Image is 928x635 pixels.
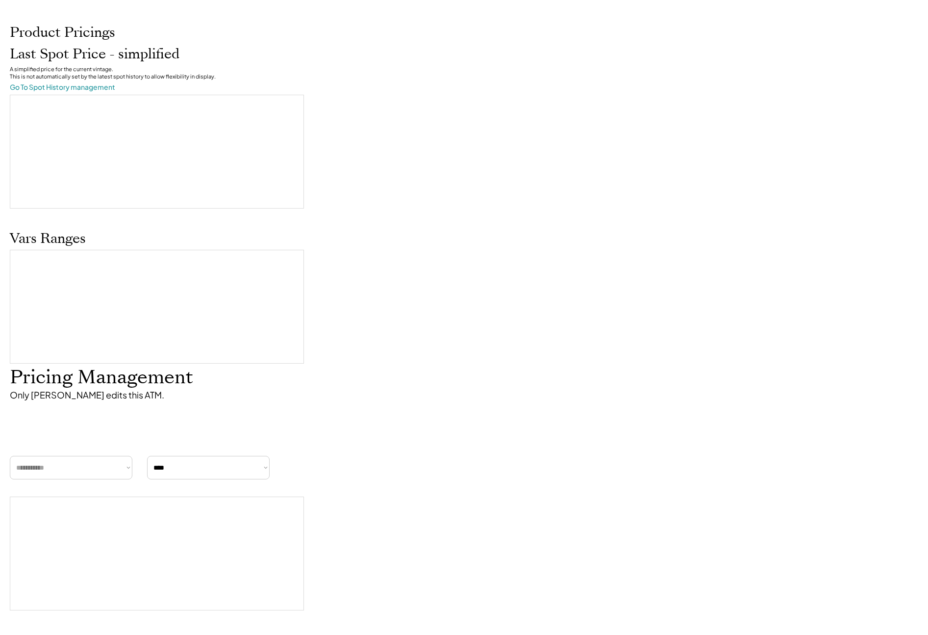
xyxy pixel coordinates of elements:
[10,389,304,407] div: Only [PERSON_NAME] edits this ATM.
[10,63,216,83] div: A simplified price for the current vintage. This is not automatically set by the latest spot hist...
[10,25,115,46] h2: Product Pricings
[10,82,115,92] a: Go To Spot History management
[10,366,406,389] h1: Pricing Management
[10,46,179,63] h2: Last Spot Price - simplified
[10,231,86,247] h2: Vars Ranges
